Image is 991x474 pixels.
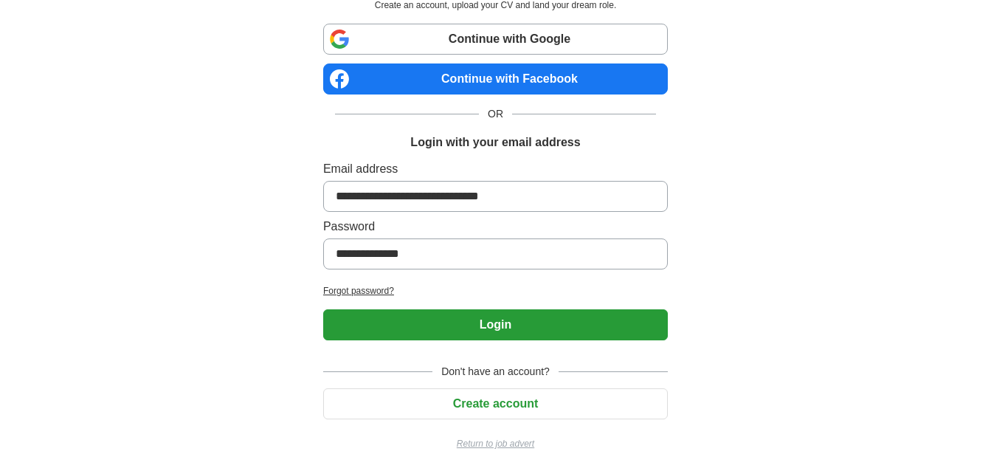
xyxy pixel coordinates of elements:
span: OR [479,106,512,122]
a: Continue with Facebook [323,63,668,95]
button: Login [323,309,668,340]
span: Don't have an account? [432,364,559,379]
label: Email address [323,160,668,178]
a: Continue with Google [323,24,668,55]
a: Return to job advert [323,437,668,450]
a: Create account [323,397,668,410]
h1: Login with your email address [410,134,580,151]
a: Forgot password? [323,284,668,298]
button: Create account [323,388,668,419]
label: Password [323,218,668,236]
